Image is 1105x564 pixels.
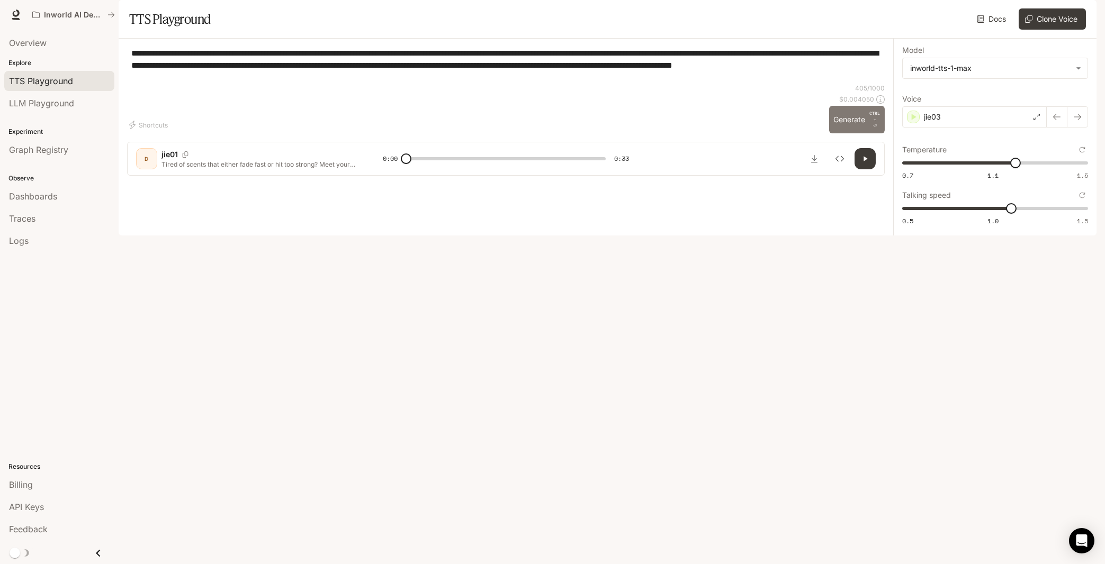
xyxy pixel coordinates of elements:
[1076,144,1088,156] button: Reset to default
[161,160,357,169] p: Tired of scents that either fade fast or hit too strong? Meet your new go-to. Midnight Marine’s t...
[1077,216,1088,225] span: 1.5
[975,8,1010,30] a: Docs
[383,153,398,164] span: 0:00
[902,192,951,199] p: Talking speed
[902,216,913,225] span: 0.5
[161,149,178,160] p: jie01
[178,151,193,158] button: Copy Voice ID
[138,150,155,167] div: D
[869,110,881,123] p: CTRL +
[804,148,825,169] button: Download audio
[902,171,913,180] span: 0.7
[910,63,1071,74] div: inworld-tts-1-max
[903,58,1088,78] div: inworld-tts-1-max
[829,106,885,133] button: GenerateCTRL +⏎
[829,148,850,169] button: Inspect
[127,116,172,133] button: Shortcuts
[839,95,874,104] p: $ 0.004050
[614,153,629,164] span: 0:33
[855,84,885,93] p: 405 / 1000
[1019,8,1086,30] button: Clone Voice
[902,146,947,153] p: Temperature
[44,11,103,20] p: Inworld AI Demos
[28,4,120,25] button: All workspaces
[924,112,941,122] p: jie03
[987,216,999,225] span: 1.0
[1077,171,1088,180] span: 1.5
[1076,189,1088,201] button: Reset to default
[1069,528,1094,553] div: Open Intercom Messenger
[129,8,211,30] h1: TTS Playground
[987,171,999,180] span: 1.1
[869,110,881,129] p: ⏎
[902,47,924,54] p: Model
[902,95,921,103] p: Voice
